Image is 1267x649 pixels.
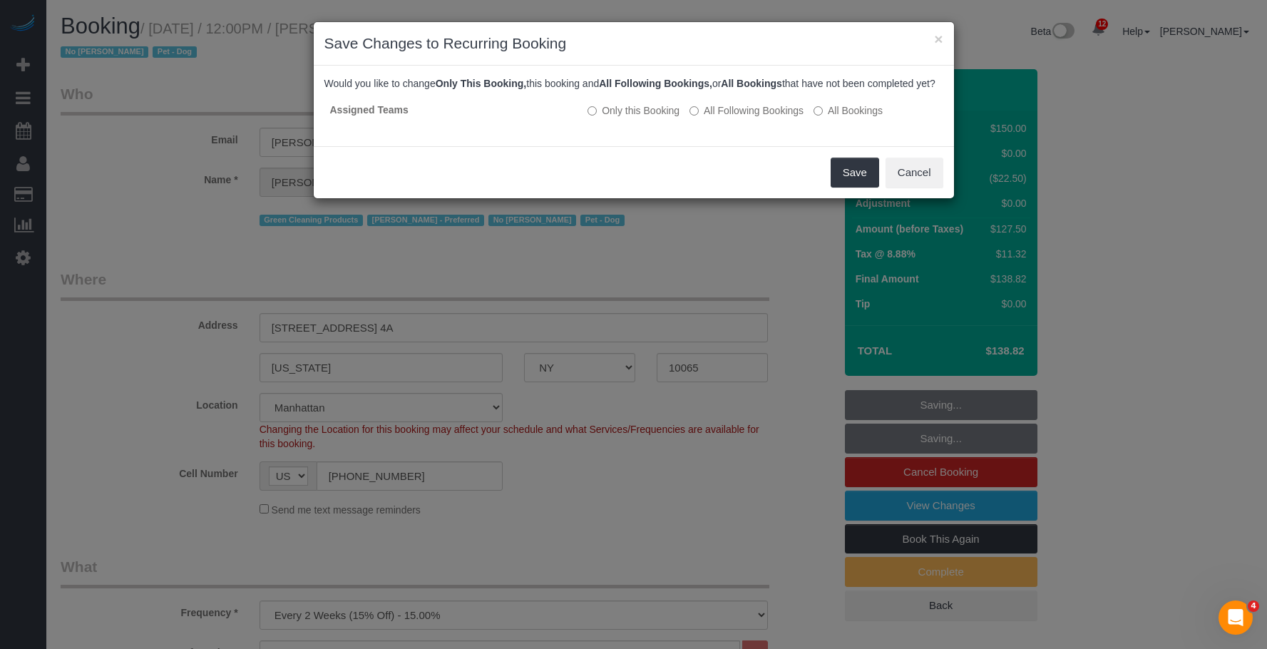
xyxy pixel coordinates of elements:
input: All Bookings [814,106,823,116]
input: All Following Bookings [689,106,699,116]
label: All other bookings in the series will remain the same. [588,103,679,118]
button: Save [831,158,879,188]
button: × [934,31,943,46]
b: All Bookings [721,78,782,89]
b: Only This Booking, [436,78,527,89]
label: This and all the bookings after it will be changed. [689,103,804,118]
h3: Save Changes to Recurring Booking [324,33,943,54]
button: Cancel [886,158,943,188]
b: All Following Bookings, [599,78,712,89]
input: Only this Booking [588,106,597,116]
strong: Assigned Teams [330,104,409,116]
span: 4 [1248,601,1259,612]
iframe: Intercom live chat [1219,601,1253,635]
p: Would you like to change this booking and or that have not been completed yet? [324,76,943,91]
label: All bookings that have not been completed yet will be changed. [814,103,883,118]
